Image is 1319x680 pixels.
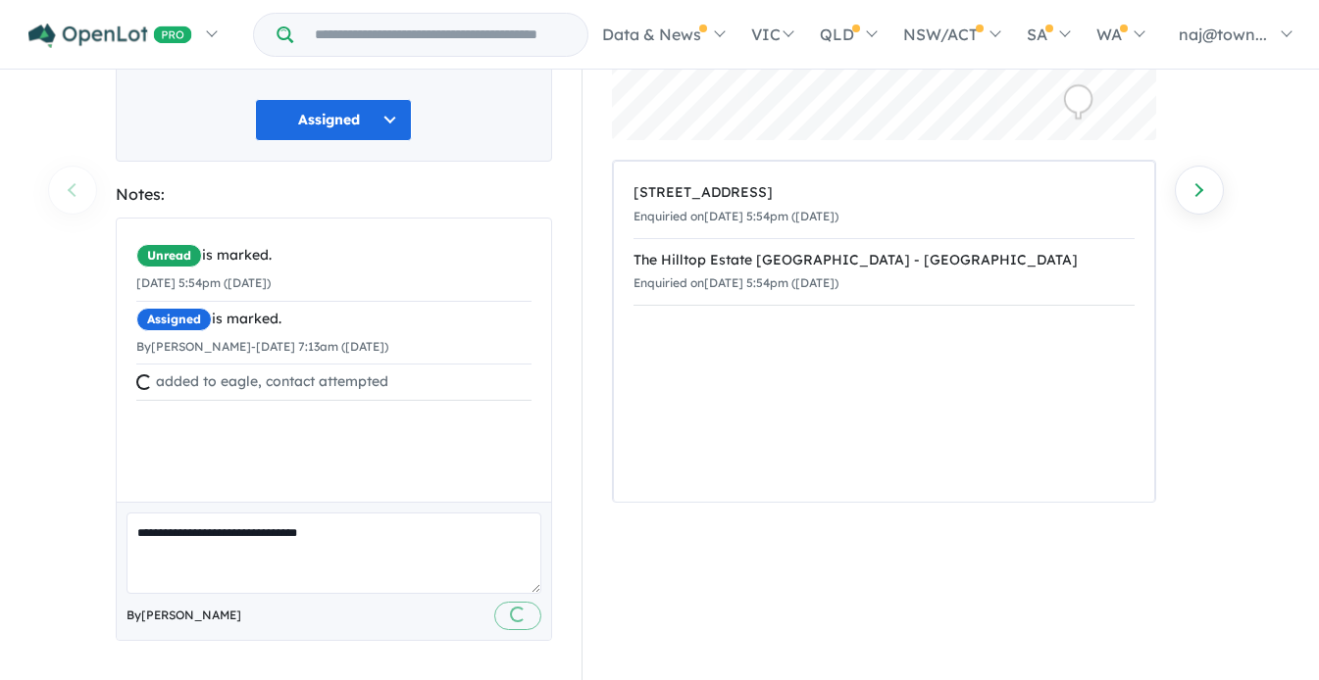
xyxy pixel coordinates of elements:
[1063,84,1092,121] div: Map marker
[136,275,271,290] small: [DATE] 5:54pm ([DATE])
[634,238,1135,307] a: The Hilltop Estate [GEOGRAPHIC_DATA] - [GEOGRAPHIC_DATA]Enquiried on[DATE] 5:54pm ([DATE])
[136,308,532,331] div: is marked.
[136,308,212,331] span: Assigned
[136,339,388,354] small: By [PERSON_NAME] - [DATE] 7:13am ([DATE])
[136,244,202,267] span: Unread
[255,99,412,141] button: Assigned
[634,171,1135,239] a: [STREET_ADDRESS]Enquiried on[DATE] 5:54pm ([DATE])
[634,209,838,223] small: Enquiried on [DATE] 5:54pm ([DATE])
[297,14,583,56] input: Try estate name, suburb, builder or developer
[28,24,192,48] img: Openlot PRO Logo White
[116,181,552,208] div: Notes:
[136,244,532,267] div: is marked.
[127,606,241,625] span: By [PERSON_NAME]
[634,275,838,290] small: Enquiried on [DATE] 5:54pm ([DATE])
[156,372,388,390] span: added to eagle, contact attempted
[634,249,1135,272] div: The Hilltop Estate [GEOGRAPHIC_DATA] - [GEOGRAPHIC_DATA]
[634,181,1135,205] div: [STREET_ADDRESS]
[1179,24,1267,44] span: naj@town...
